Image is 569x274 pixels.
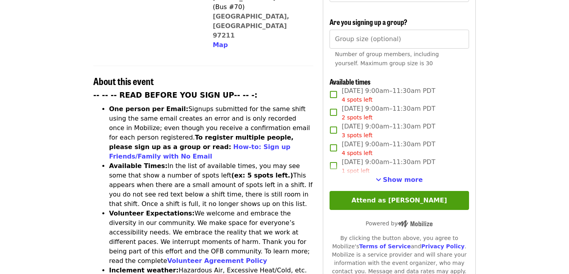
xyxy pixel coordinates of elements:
[231,172,293,179] strong: (ex: 5 spots left.)
[213,41,228,49] span: Map
[330,76,371,87] span: Available times
[342,140,435,157] span: [DATE] 9:00am–11:30am PDT
[342,114,373,121] span: 2 spots left
[330,30,469,49] input: [object Object]
[342,132,373,138] span: 3 spots left
[109,210,195,217] strong: Volunteer Expectations:
[366,220,433,227] span: Powered by
[383,176,423,183] span: Show more
[342,150,373,156] span: 4 spots left
[109,161,313,209] li: In the list of available times, you may see some that show a number of spots left This appears wh...
[93,74,154,88] span: About this event
[335,51,439,66] span: Number of group members, including yourself. Maximum group size is 30
[421,243,465,249] a: Privacy Policy
[213,2,307,12] div: (Bus #70)
[376,175,423,185] button: See more timeslots
[109,266,179,274] strong: Inclement weather:
[213,13,289,39] a: [GEOGRAPHIC_DATA], [GEOGRAPHIC_DATA] 97211
[109,162,168,170] strong: Available Times:
[342,86,435,104] span: [DATE] 9:00am–11:30am PDT
[109,209,313,266] li: We welcome and embrace the diversity in our community. We make space for everyone’s accessibility...
[342,96,373,103] span: 4 spots left
[109,104,313,161] li: Signups submitted for the same shift using the same email creates an error and is only recorded o...
[109,134,294,151] strong: To register multiple people, please sign up as a group or read:
[342,157,435,175] span: [DATE] 9:00am–11:30am PDT
[330,191,469,210] button: Attend as [PERSON_NAME]
[109,105,188,113] strong: One person per Email:
[330,17,407,27] span: Are you signing up a group?
[359,243,411,249] a: Terms of Service
[213,40,228,50] button: Map
[342,104,435,122] span: [DATE] 9:00am–11:30am PDT
[398,220,433,227] img: Powered by Mobilize
[93,91,258,99] strong: -- -- -- READ BEFORE YOU SIGN UP-- -- -:
[109,143,290,160] a: How-to: Sign up Friends/Family with No Email
[167,257,267,265] a: Volunteer Agreement Policy
[342,168,370,174] span: 1 spot left
[342,122,435,140] span: [DATE] 9:00am–11:30am PDT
